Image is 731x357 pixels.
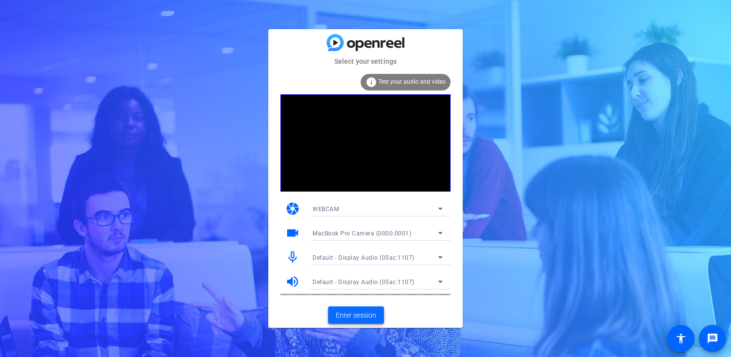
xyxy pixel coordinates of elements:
mat-icon: volume_up [285,274,300,289]
span: MacBook Pro Camera (0000:0001) [313,230,411,237]
img: blue-gradient.svg [327,34,404,51]
span: Default - Display Audio (05ac:1107) [313,279,415,286]
mat-icon: mic_none [285,250,300,265]
mat-icon: videocam [285,226,300,240]
span: WEBCAM [313,206,339,213]
mat-icon: accessibility [675,333,687,344]
mat-icon: info [365,76,377,88]
mat-card-subtitle: Select your settings [268,56,463,67]
span: Enter session [336,310,376,321]
mat-icon: message [707,333,718,344]
span: Test your audio and video [378,78,446,85]
span: Default - Display Audio (05ac:1107) [313,254,415,261]
button: Enter session [328,306,384,324]
mat-icon: camera [285,201,300,216]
